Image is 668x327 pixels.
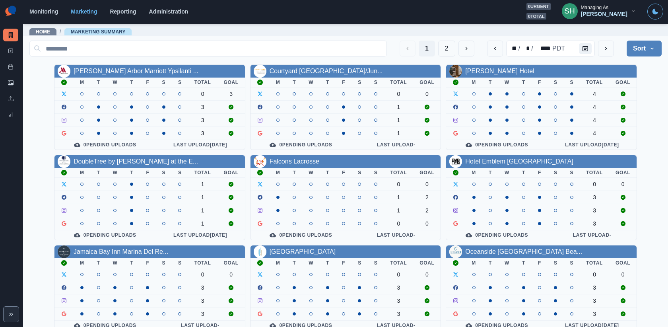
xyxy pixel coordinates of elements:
[194,271,211,278] div: 0
[564,2,575,21] div: Sara Haas
[3,108,18,121] a: Review Summary
[110,8,136,15] a: Reporting
[465,258,482,268] th: M
[188,168,217,178] th: Total
[609,78,637,88] th: Goal
[580,258,609,268] th: Total
[194,194,211,200] div: 1
[194,311,211,317] div: 3
[124,168,140,178] th: T
[616,181,630,187] div: 0
[586,181,603,187] div: 0
[647,4,663,19] button: Toggle Mode
[351,78,368,88] th: S
[3,306,19,322] button: Expand
[58,245,70,258] img: 136410456386176
[532,78,548,88] th: F
[581,11,627,18] div: [PERSON_NAME]
[224,271,239,278] div: 0
[336,258,351,268] th: F
[384,78,413,88] th: Total
[302,78,320,88] th: W
[162,232,238,238] div: Last Upload [DATE]
[508,44,566,53] div: Date
[554,232,630,238] div: Last Upload -
[390,130,407,136] div: 1
[270,248,336,255] a: [GEOGRAPHIC_DATA]
[194,298,211,304] div: 3
[413,258,441,268] th: Goal
[413,168,441,178] th: Goal
[60,27,61,36] span: /
[217,78,245,88] th: Goal
[449,155,462,168] img: 721892874813421
[586,271,603,278] div: 0
[140,258,155,268] th: F
[609,168,637,178] th: Goal
[390,220,407,227] div: 0
[384,168,413,178] th: Total
[413,78,441,88] th: Goal
[384,258,413,268] th: Total
[579,43,592,54] button: Calendar
[530,44,534,53] div: /
[465,68,534,74] a: [PERSON_NAME] Hotel
[465,158,573,165] a: Hotel Emblem [GEOGRAPHIC_DATA]
[498,258,516,268] th: W
[155,258,172,268] th: S
[254,245,266,258] img: 123643014447170
[419,194,434,200] div: 2
[586,194,603,200] div: 3
[586,220,603,227] div: 3
[586,130,603,136] div: 4
[419,41,435,56] button: Page 1
[532,258,548,268] th: F
[586,117,603,123] div: 4
[508,44,518,53] div: month
[162,142,238,148] div: Last Upload [DATE]
[609,258,637,268] th: Goal
[465,168,482,178] th: M
[368,168,384,178] th: S
[351,258,368,268] th: S
[581,5,608,10] div: Managing As
[351,168,368,178] th: S
[564,258,580,268] th: S
[71,8,97,15] a: Marketing
[172,168,188,178] th: S
[194,117,211,123] div: 3
[390,207,407,214] div: 1
[155,168,172,178] th: S
[390,284,407,291] div: 3
[390,271,407,278] div: 0
[320,168,336,178] th: T
[149,8,188,15] a: Administration
[518,44,521,53] div: /
[254,65,266,78] img: 592041627630574
[91,78,107,88] th: T
[172,258,188,268] th: S
[74,158,198,165] a: DoubleTree by [PERSON_NAME] at the E...
[358,142,434,148] div: Last Upload -
[526,3,551,10] span: 0 urgent
[564,78,580,88] th: S
[36,29,50,35] a: Home
[336,78,351,88] th: F
[452,232,541,238] div: 0 Pending Uploads
[390,91,407,97] div: 0
[3,60,18,73] a: Post Schedule
[270,258,287,268] th: M
[554,142,630,148] div: Last Upload [DATE]
[270,78,287,88] th: M
[586,311,603,317] div: 3
[3,92,18,105] a: Uploads
[286,168,302,178] th: T
[224,91,239,97] div: 3
[71,29,126,35] a: Marketing Summary
[257,142,346,148] div: 0 Pending Uploads
[336,168,351,178] th: F
[419,181,434,187] div: 0
[532,168,548,178] th: F
[555,3,643,19] button: Managing As[PERSON_NAME]
[302,168,320,178] th: W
